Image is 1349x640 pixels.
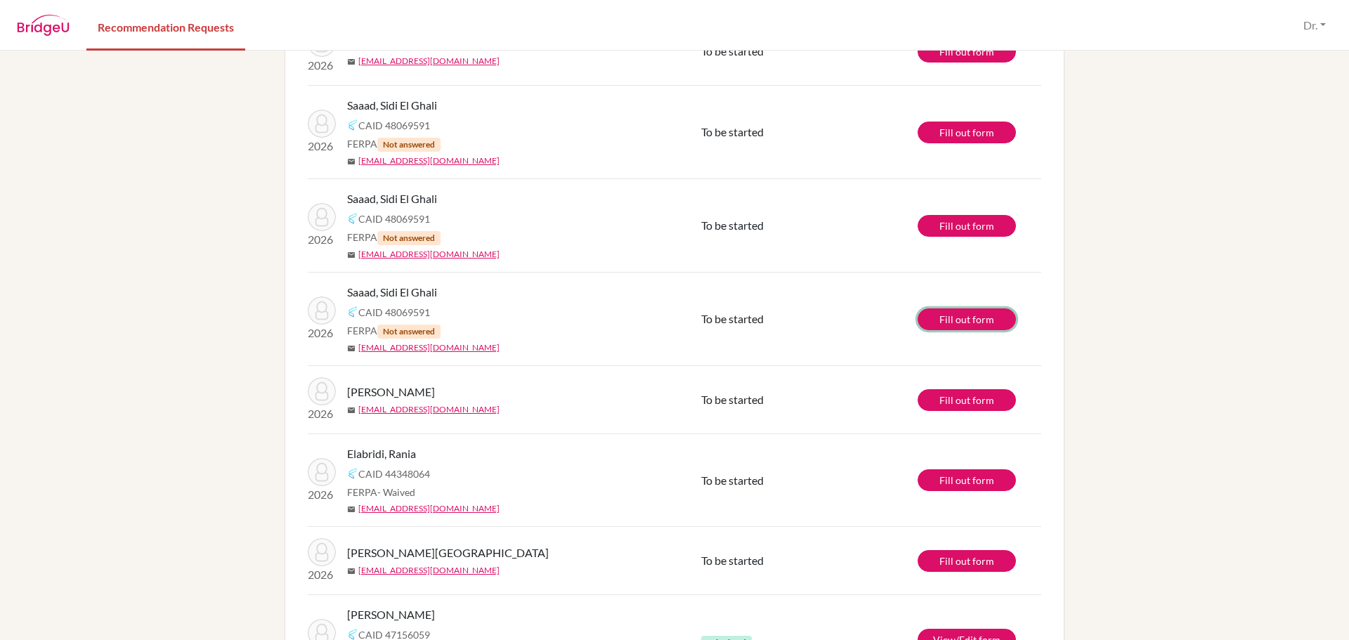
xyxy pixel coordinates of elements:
p: 2026 [308,231,336,248]
span: Not answered [377,138,441,152]
img: Common App logo [347,213,358,224]
img: BridgeU logo [17,15,70,36]
span: FERPA [347,136,441,152]
span: [PERSON_NAME][GEOGRAPHIC_DATA] [347,544,549,561]
a: [EMAIL_ADDRESS][DOMAIN_NAME] [358,155,500,167]
span: Elabridi, Rania [347,445,416,462]
a: [EMAIL_ADDRESS][DOMAIN_NAME] [358,564,500,577]
span: To be started [701,125,764,138]
span: mail [347,251,356,259]
span: mail [347,157,356,166]
span: [PERSON_NAME] [347,606,435,623]
a: [EMAIL_ADDRESS][DOMAIN_NAME] [358,403,500,416]
span: FERPA [347,323,441,339]
span: CAID 48069591 [358,211,430,226]
span: Not answered [377,231,441,245]
span: CAID 48069591 [358,305,430,320]
p: 2026 [308,138,336,155]
span: [PERSON_NAME] [347,384,435,400]
a: Fill out form [918,308,1016,330]
span: Saaad, Sidi El Ghali [347,97,437,114]
a: Recommendation Requests [86,2,245,51]
span: To be started [701,474,764,487]
a: [EMAIL_ADDRESS][DOMAIN_NAME] [358,55,500,67]
a: Fill out form [918,215,1016,237]
a: Fill out form [918,550,1016,572]
img: Saaad, Sidi El Ghali [308,203,336,231]
p: 2026 [308,325,336,341]
span: mail [347,58,356,66]
p: 2026 [308,57,336,74]
a: Fill out form [918,122,1016,143]
span: mail [347,344,356,353]
p: 2026 [308,405,336,422]
span: Not answered [377,325,441,339]
span: To be started [701,218,764,232]
a: Fill out form [918,41,1016,63]
span: - Waived [377,486,415,498]
img: Common App logo [347,468,358,479]
img: Common App logo [347,629,358,640]
span: FERPA [347,485,415,499]
img: Common App logo [347,119,358,131]
span: FERPA [347,230,441,245]
span: Saaad, Sidi El Ghali [347,284,437,301]
p: 2026 [308,566,336,583]
span: To be started [701,393,764,406]
img: Saaad, Sidi El Ghali [308,110,336,138]
a: [EMAIL_ADDRESS][DOMAIN_NAME] [358,248,500,261]
span: mail [347,567,356,575]
span: CAID 48069591 [358,118,430,133]
a: [EMAIL_ADDRESS][DOMAIN_NAME] [358,502,500,515]
a: Fill out form [918,469,1016,491]
img: Khaldi, Ikram [308,377,336,405]
img: Saaad, Sidi El Ghali [308,296,336,325]
p: 2026 [308,486,336,503]
img: Common App logo [347,306,358,318]
span: To be started [701,312,764,325]
span: To be started [701,554,764,567]
img: Corbin, Margaux [308,538,336,566]
a: Fill out form [918,389,1016,411]
span: mail [347,406,356,414]
span: Saaad, Sidi El Ghali [347,190,437,207]
a: [EMAIL_ADDRESS][DOMAIN_NAME] [358,341,500,354]
img: Elabridi, Rania [308,458,336,486]
span: CAID 44348064 [358,466,430,481]
span: To be started [701,44,764,58]
button: Dr. [1297,12,1332,39]
span: mail [347,505,356,514]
